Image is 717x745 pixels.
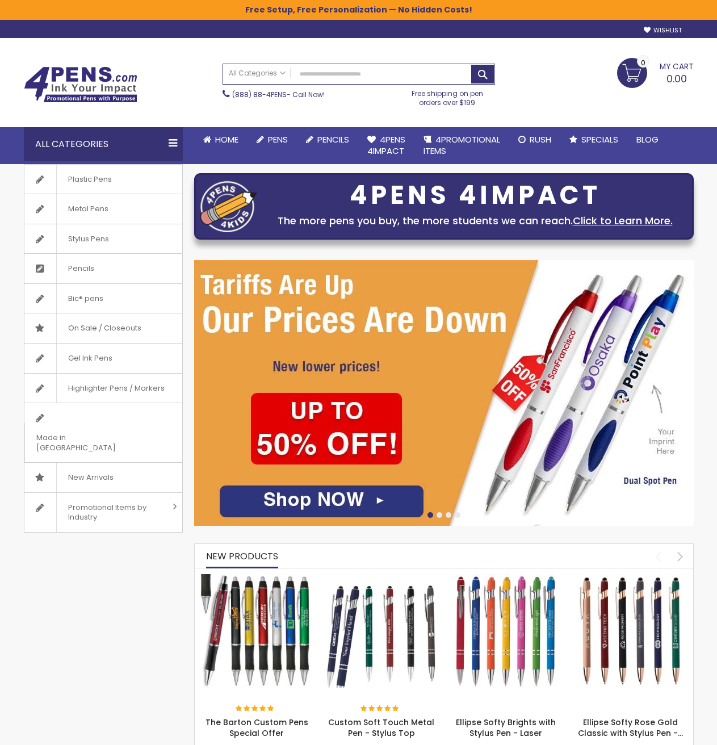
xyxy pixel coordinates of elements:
[24,344,182,373] a: Gel Ink Pens
[424,133,500,157] span: 4PROMOTIONAL ITEMS
[24,254,182,283] a: Pencils
[206,717,308,739] a: The Barton Custom Pens Special Offer
[644,26,682,35] a: Wishlist
[317,133,349,145] span: Pencils
[263,183,687,207] div: 4PENS 4IMPACT
[360,705,400,713] div: 100%
[56,463,125,492] span: New Arrivals
[636,133,659,145] span: Blog
[581,133,618,145] span: Specials
[358,127,414,164] a: 4Pens4impact
[56,313,153,343] span: On Sale / Closeouts
[232,90,287,99] a: (888) 88-4PENS
[641,57,645,68] span: 0
[560,127,627,152] a: Specials
[367,133,405,157] span: 4Pens 4impact
[223,64,291,83] a: All Categories
[24,493,182,532] a: Promotional Items by Industry
[456,717,556,739] a: Ellipse Softy Brights with Stylus Pen - Laser
[56,254,106,283] span: Pencils
[56,284,115,313] span: Bic® pens
[530,133,551,145] span: Rush
[56,344,124,373] span: Gel Ink Pens
[414,127,509,164] a: 4PROMOTIONALITEMS
[200,181,257,232] img: four_pen_logo.png
[648,546,668,566] div: prev
[574,574,687,688] img: Ellipse Softy Rose Gold Classic with Stylus Pen - Silver Laser
[24,284,182,313] a: Bic® pens
[248,127,297,152] a: Pens
[400,85,495,107] div: Free shipping on pen orders over $199
[194,127,248,152] a: Home
[328,717,434,739] a: Custom Soft Touch Metal Pen - Stylus Top
[297,127,358,152] a: Pencils
[325,574,438,688] img: Custom Soft Touch Metal Pen - Stylus Top
[24,423,154,462] span: Made in [GEOGRAPHIC_DATA]
[450,574,563,583] a: Ellipse Softy Brights with Stylus Pen - Laser
[232,90,325,99] span: - Call Now!
[670,546,690,566] div: next
[56,194,120,224] span: Metal Pens
[24,374,182,403] a: Highlighter Pens / Markers
[24,165,182,194] a: Plastic Pens
[325,574,438,583] a: Custom Soft Touch Metal Pen - Stylus Top
[263,213,687,229] div: The more pens you buy, the more students we can reach.
[24,66,137,103] img: 4Pens Custom Pens and Promotional Products
[236,705,275,713] div: 100%
[509,127,560,152] a: Rush
[268,133,288,145] span: Pens
[24,224,182,254] a: Stylus Pens
[627,127,668,152] a: Blog
[229,69,286,78] span: All Categories
[56,224,120,254] span: Stylus Pens
[56,165,123,194] span: Plastic Pens
[617,58,694,86] a: 0.00 0
[56,493,169,532] span: Promotional Items by Industry
[56,374,176,403] span: Highlighter Pens / Markers
[215,133,238,145] span: Home
[24,403,182,462] a: Made in [GEOGRAPHIC_DATA]
[24,463,182,492] a: New Arrivals
[578,717,683,739] a: Ellipse Softy Rose Gold Classic with Stylus Pen -…
[24,127,183,161] div: All Categories
[200,574,314,583] a: The Barton Custom Pens Special Offer
[573,214,673,228] a: Click to Learn More.
[24,194,182,224] a: Metal Pens
[24,313,182,343] a: On Sale / Closeouts
[194,260,694,526] img: /cheap-promotional-products.html
[200,574,314,688] img: The Barton Custom Pens Special Offer
[574,574,687,583] a: Ellipse Softy Rose Gold Classic with Stylus Pen - Silver Laser
[666,72,687,86] span: 0.00
[450,574,563,688] img: Ellipse Softy Brights with Stylus Pen - Laser
[206,550,278,563] span: New Products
